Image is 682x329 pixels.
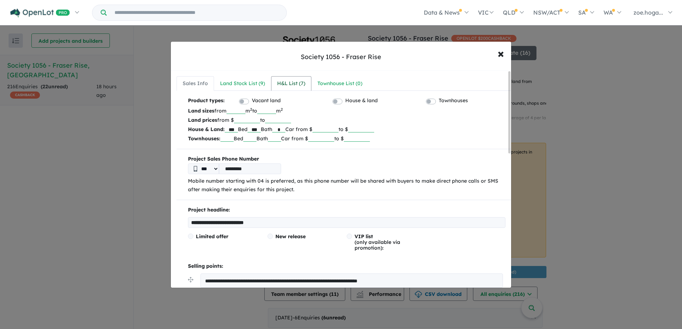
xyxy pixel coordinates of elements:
b: Townhouses: [188,135,220,142]
label: House & land [345,96,378,105]
img: Phone icon [194,166,197,172]
b: Land prices [188,117,217,123]
span: × [498,46,504,61]
b: Product types: [188,96,225,106]
p: Project headline: [188,206,505,214]
p: Bed Bath Car from $ to $ [188,134,505,143]
label: Townhouses [439,96,468,105]
p: Bed Bath Car from $ to $ [188,125,505,134]
b: House & Land: [188,126,225,132]
p: from m to m [188,106,505,115]
span: Limited offer [196,233,228,240]
span: New release [275,233,306,240]
span: zoe.hoga... [633,9,663,16]
div: Townhouse List ( 0 ) [317,79,362,88]
p: Selling points: [188,262,505,271]
div: Land Stock List ( 9 ) [220,79,265,88]
sup: 2 [281,107,283,112]
span: (only available via promotion): [355,233,400,251]
input: Try estate name, suburb, builder or developer [108,5,285,20]
sup: 2 [250,107,252,112]
span: VIP list [355,233,373,240]
img: drag.svg [188,277,193,282]
p: from $ to [188,115,505,125]
p: Mobile number starting with 04 is preferred, as this phone number will be shared with buyers to m... [188,177,505,194]
div: H&L List ( 7 ) [277,79,305,88]
div: Society 1056 - Fraser Rise [301,52,381,62]
label: Vacant land [252,96,281,105]
img: Openlot PRO Logo White [10,9,70,17]
b: Land sizes [188,108,214,114]
div: Sales Info [183,79,208,88]
b: Project Sales Phone Number [188,155,505,163]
